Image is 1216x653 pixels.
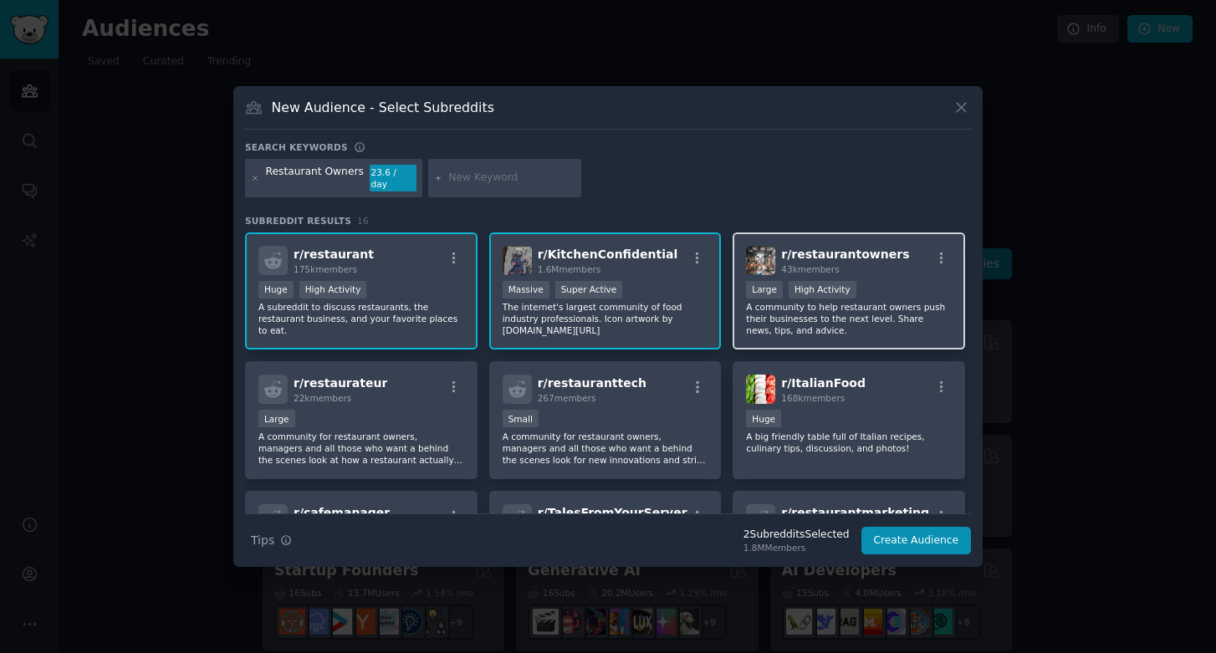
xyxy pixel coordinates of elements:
[357,216,369,226] span: 16
[746,281,783,298] div: Large
[538,247,678,261] span: r/ KitchenConfidential
[781,264,839,274] span: 43k members
[781,376,866,390] span: r/ ItalianFood
[781,506,929,519] span: r/ restaurantmarketing
[781,247,909,261] span: r/ restaurantowners
[746,431,952,454] p: A big friendly table full of Italian recipes, culinary tips, discussion, and photos!
[258,410,295,427] div: Large
[538,506,687,519] span: r/ TalesFromYourServer
[503,246,532,275] img: KitchenConfidential
[294,506,390,519] span: r/ cafemanager
[789,281,856,298] div: High Activity
[258,301,464,336] p: A subreddit to discuss restaurants, the restaurant business, and your favorite places to eat.
[299,281,367,298] div: High Activity
[370,165,416,191] div: 23.6 / day
[746,246,775,275] img: restaurantowners
[861,527,972,555] button: Create Audience
[538,376,646,390] span: r/ restauranttech
[746,301,952,336] p: A community to help restaurant owners push their businesses to the next level. Share news, tips, ...
[448,171,575,186] input: New Keyword
[781,393,845,403] span: 168k members
[258,281,294,298] div: Huge
[272,99,494,116] h3: New Audience - Select Subreddits
[503,281,549,298] div: Massive
[245,141,348,153] h3: Search keywords
[746,375,775,404] img: ItalianFood
[503,431,708,466] p: A community for restaurant owners, managers and all those who want a behind the scenes look for n...
[746,410,781,427] div: Huge
[258,431,464,466] p: A community for restaurant owners, managers and all those who want a behind the scenes look at ho...
[251,532,274,549] span: Tips
[538,264,601,274] span: 1.6M members
[245,215,351,227] span: Subreddit Results
[294,393,351,403] span: 22k members
[503,301,708,336] p: The internet's largest community of food industry professionals. Icon artwork by [DOMAIN_NAME][URL]
[555,281,623,298] div: Super Active
[538,393,596,403] span: 267 members
[743,542,850,554] div: 1.8M Members
[294,264,357,274] span: 175k members
[294,247,374,261] span: r/ restaurant
[245,526,298,555] button: Tips
[743,528,850,543] div: 2 Subreddit s Selected
[294,376,387,390] span: r/ restaurateur
[503,410,539,427] div: Small
[266,165,364,191] div: Restaurant Owners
